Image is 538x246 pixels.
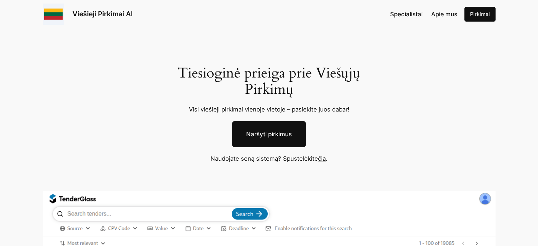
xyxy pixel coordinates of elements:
[169,105,369,114] p: Visi viešieji pirkimai vienoje vietoje – pasiekite juos dabar!
[464,7,496,22] a: Pirkimai
[73,10,133,18] a: Viešieji Pirkimai AI
[318,155,326,162] a: čia
[232,121,306,147] a: Naršyti pirkimus
[169,65,369,98] h1: Tiesioginė prieiga prie Viešųjų Pirkimų
[431,10,457,19] a: Apie mus
[390,10,457,19] nav: Navigation
[160,154,379,163] p: Naudojate seną sistemą? Spustelėkite .
[431,11,457,18] span: Apie mus
[43,4,64,25] img: Viešieji pirkimai logo
[390,11,423,18] span: Specialistai
[390,10,423,19] a: Specialistai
